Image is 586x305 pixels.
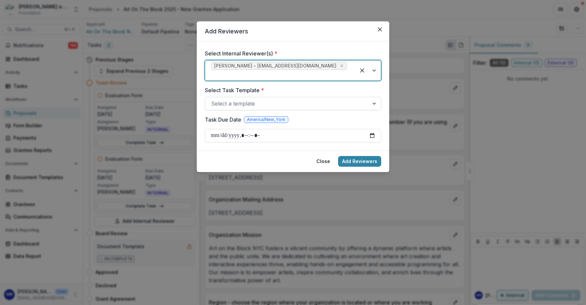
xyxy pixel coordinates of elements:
button: Close [375,24,385,35]
label: Select Task Template [205,86,377,94]
div: Remove Jonny Mars - jonny@pmbfoundation.org [338,62,345,69]
button: Add Reviewers [338,156,381,167]
header: Add Reviewers [197,21,389,41]
span: America/New_York [247,117,285,122]
span: [PERSON_NAME] - [EMAIL_ADDRESS][DOMAIN_NAME] [214,63,336,69]
div: Clear selected options [357,65,368,76]
label: Select Internal Reviewer(s) [205,49,377,57]
button: Close [312,156,334,167]
label: Task Due Date [205,116,241,124]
